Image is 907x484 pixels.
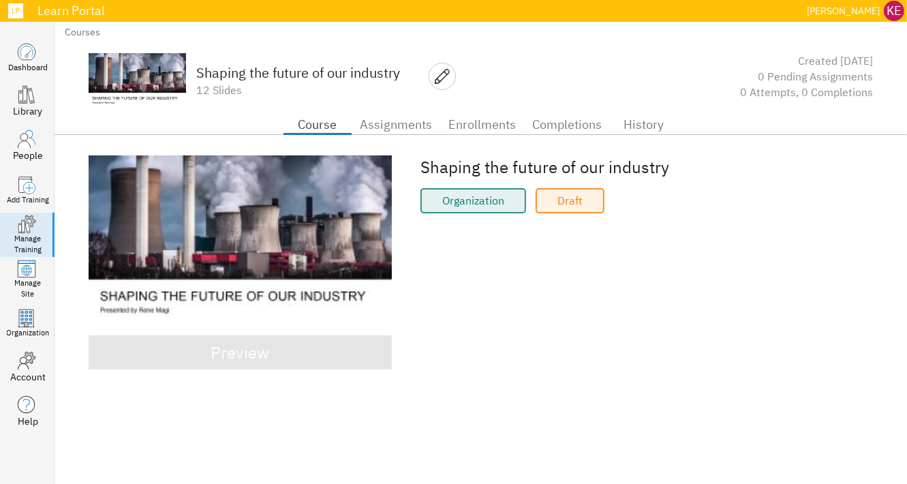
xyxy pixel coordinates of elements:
button: Preview [89,335,392,369]
span: Completions [532,114,602,136]
span: Enrollments [448,114,516,136]
span: Course [292,114,343,136]
div: 0 Attempts, 0 Completions [740,85,873,100]
div: Manage Training [14,234,42,255]
div: Preview [211,338,270,367]
span: History [618,114,670,136]
div: KE [884,1,904,21]
div: Created [DATE] [798,53,873,69]
div: 12 Slides [196,84,400,96]
div: Add Training [7,195,49,206]
div: [PERSON_NAME] [807,3,880,20]
div: Organization [420,188,526,213]
div: Account [10,370,46,384]
div: 0 Pending Assignments [758,69,873,85]
div: Library [14,104,43,118]
div: Help [18,414,38,428]
div: People [13,149,43,162]
span: Assignments [360,114,432,136]
img: Shaping the future of our industry preview [89,53,186,108]
div: Shaping the future of our industry [196,65,400,80]
a: Courses [65,26,100,38]
div: Organization [7,328,50,339]
div: Shaping the future of our industry [420,155,669,179]
img: Shaping the future of our industry preview [89,155,392,326]
div: Learn Portal [31,5,801,17]
div: Dashboard [8,61,48,73]
div: Manage Site [15,278,42,299]
div: Draft [536,188,604,213]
